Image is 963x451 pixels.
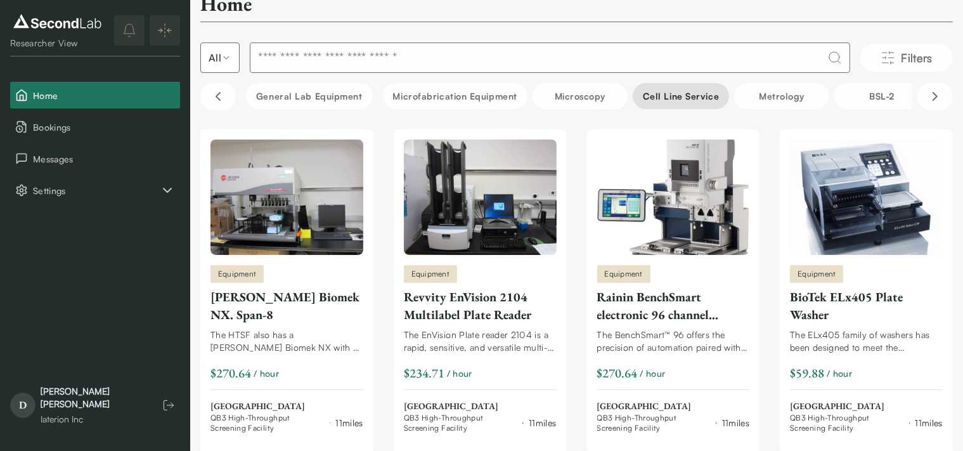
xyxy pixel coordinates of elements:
[404,364,444,382] div: $234.71
[210,413,325,433] span: QB3 High-Throughput Screening Facility
[33,152,175,166] span: Messages
[722,416,749,429] div: 11 miles
[200,42,240,73] button: Select listing type
[10,37,105,49] div: Researcher View
[597,140,750,255] img: Rainin BenchSmart electronic 96 channel pipettor
[790,288,943,324] div: BioTek ELx405 Plate Washer
[335,416,363,429] div: 11 miles
[210,364,251,382] div: $270.64
[404,400,557,413] span: [GEOGRAPHIC_DATA]
[597,400,750,413] span: [GEOGRAPHIC_DATA]
[33,121,175,134] span: Bookings
[218,268,256,280] span: Equipment
[10,145,180,172] button: Messages
[790,413,904,433] span: QB3 High-Throughput Screening Facility
[254,367,279,380] span: / hour
[210,329,363,354] div: The HTSF also has a [PERSON_NAME] Biomek NX with a Span-8 attachment, which means 8 independently...
[447,367,472,380] span: / hour
[33,89,175,102] span: Home
[114,15,145,46] button: notifications
[10,11,105,32] img: logo
[210,140,363,433] a: Beckman-Coulter Biomek NX. Span-8Equipment[PERSON_NAME] Biomek NX. Span-8The HTSF also has a [PER...
[860,44,953,72] button: Filters
[798,268,836,280] span: Equipment
[10,177,180,204] div: Settings sub items
[404,413,518,433] span: QB3 High-Throughput Screening Facility
[157,394,180,417] button: Log out
[597,364,638,382] div: $270.64
[827,367,852,380] span: / hour
[901,49,933,67] span: Filters
[10,114,180,140] button: Bookings
[150,15,180,46] button: Expand/Collapse sidebar
[597,413,711,433] span: QB3 High-Throughput Screening Facility
[790,140,943,255] img: BioTek ELx405 Plate Washer
[404,140,557,433] a: Revvity EnVision 2104 Multilabel Plate ReaderEquipmentRevvity EnVision 2104 Multilabel Plate Read...
[734,83,829,109] button: Metrology
[246,83,373,109] button: General Lab equipment
[790,140,943,433] a: BioTek ELx405 Plate WasherEquipmentBioTek ELx405 Plate WasherThe ELx405 family of washers has bee...
[200,82,236,110] button: Scroll left
[790,364,824,382] div: $59.88
[10,177,180,204] button: Settings
[404,329,557,354] div: The EnVision Plate reader 2104 is a rapid, sensitive, and versatile multi-use plate reader that a...
[533,83,628,109] button: Microscopy
[210,140,363,255] img: Beckman-Coulter Biomek NX. Span-8
[633,83,729,109] button: Cell line service
[383,83,527,109] button: Microfabrication Equipment
[597,329,750,354] div: The BenchSmart™ 96 offers the precision of automation paired with the speed and flexibility of ma...
[790,329,943,354] div: The ELx405 family of washers has been designed to meet the challenges of various applications, re...
[404,288,557,324] div: Revvity EnVision 2104 Multilabel Plate Reader
[10,82,180,108] button: Home
[404,140,557,255] img: Revvity EnVision 2104 Multilabel Plate Reader
[41,413,145,426] div: Iaterion Inc
[790,400,943,413] span: [GEOGRAPHIC_DATA]
[605,268,643,280] span: Equipment
[41,385,145,410] div: [PERSON_NAME] [PERSON_NAME]
[915,416,943,429] div: 11 miles
[210,400,363,413] span: [GEOGRAPHIC_DATA]
[33,184,160,197] span: Settings
[597,288,750,324] div: Rainin BenchSmart electronic 96 channel pipettor
[640,367,666,380] span: / hour
[10,393,36,418] span: D
[834,83,929,109] button: BSL-2
[411,268,449,280] span: Equipment
[529,416,556,429] div: 11 miles
[917,82,953,110] button: Scroll right
[597,140,750,433] a: Rainin BenchSmart electronic 96 channel pipettorEquipmentRainin BenchSmart electronic 96 channel ...
[210,288,363,324] div: [PERSON_NAME] Biomek NX. Span-8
